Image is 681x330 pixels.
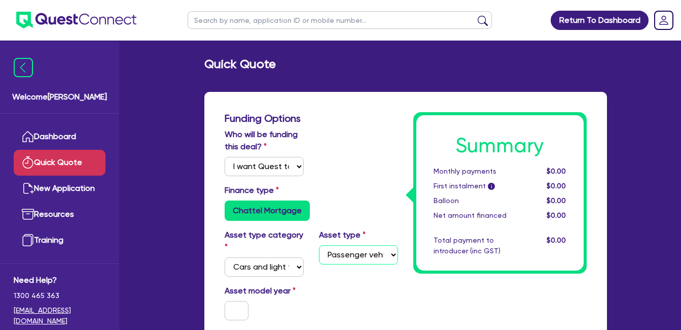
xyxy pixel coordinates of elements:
[426,181,525,191] div: First instalment
[14,227,105,253] a: Training
[14,150,105,176] a: Quick Quote
[547,236,566,244] span: $0.00
[22,234,34,246] img: training
[14,305,105,326] a: [EMAIL_ADDRESS][DOMAIN_NAME]
[217,285,311,297] label: Asset model year
[319,229,366,241] label: Asset type
[225,184,279,196] label: Finance type
[547,211,566,219] span: $0.00
[434,134,566,158] h1: Summary
[551,11,649,30] a: Return To Dashboard
[651,7,677,34] a: Dropdown toggle
[426,235,525,256] div: Total payment to introducer (inc GST)
[14,274,105,286] span: Need Help?
[426,166,525,177] div: Monthly payments
[225,128,304,153] label: Who will be funding this deal?
[426,195,525,206] div: Balloon
[16,12,136,28] img: quest-connect-logo-blue
[14,176,105,202] a: New Application
[14,58,33,77] img: icon-menu-close
[547,196,566,205] span: $0.00
[188,11,492,29] input: Search by name, application ID or mobile number...
[22,182,34,194] img: new-application
[22,208,34,220] img: resources
[14,290,105,301] span: 1300 465 363
[12,91,107,103] span: Welcome [PERSON_NAME]
[426,210,525,221] div: Net amount financed
[22,156,34,169] img: quick-quote
[14,202,105,227] a: Resources
[225,201,310,221] label: Chattel Mortgage
[225,112,398,124] h3: Funding Options
[204,57,276,72] h2: Quick Quote
[225,229,304,253] label: Asset type category
[547,182,566,190] span: $0.00
[547,167,566,175] span: $0.00
[488,183,495,190] span: i
[14,124,105,150] a: Dashboard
